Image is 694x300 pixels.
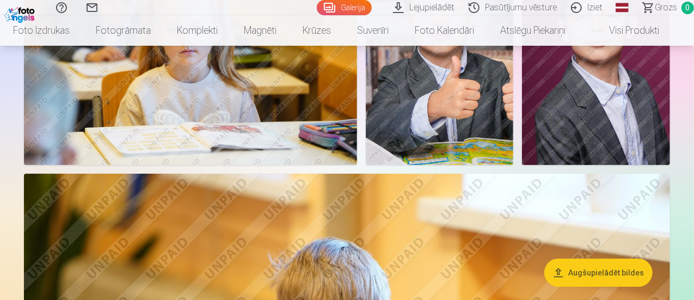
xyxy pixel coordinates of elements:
[579,15,672,46] a: Visi produkti
[231,15,290,46] a: Magnēti
[4,4,38,23] img: /fa1
[655,1,677,14] span: Grozs
[544,259,653,287] button: Augšupielādēt bildes
[164,15,231,46] a: Komplekti
[487,15,579,46] a: Atslēgu piekariņi
[344,15,402,46] a: Suvenīri
[402,15,487,46] a: Foto kalendāri
[681,2,694,14] span: 0
[290,15,344,46] a: Krūzes
[83,15,164,46] a: Fotogrāmata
